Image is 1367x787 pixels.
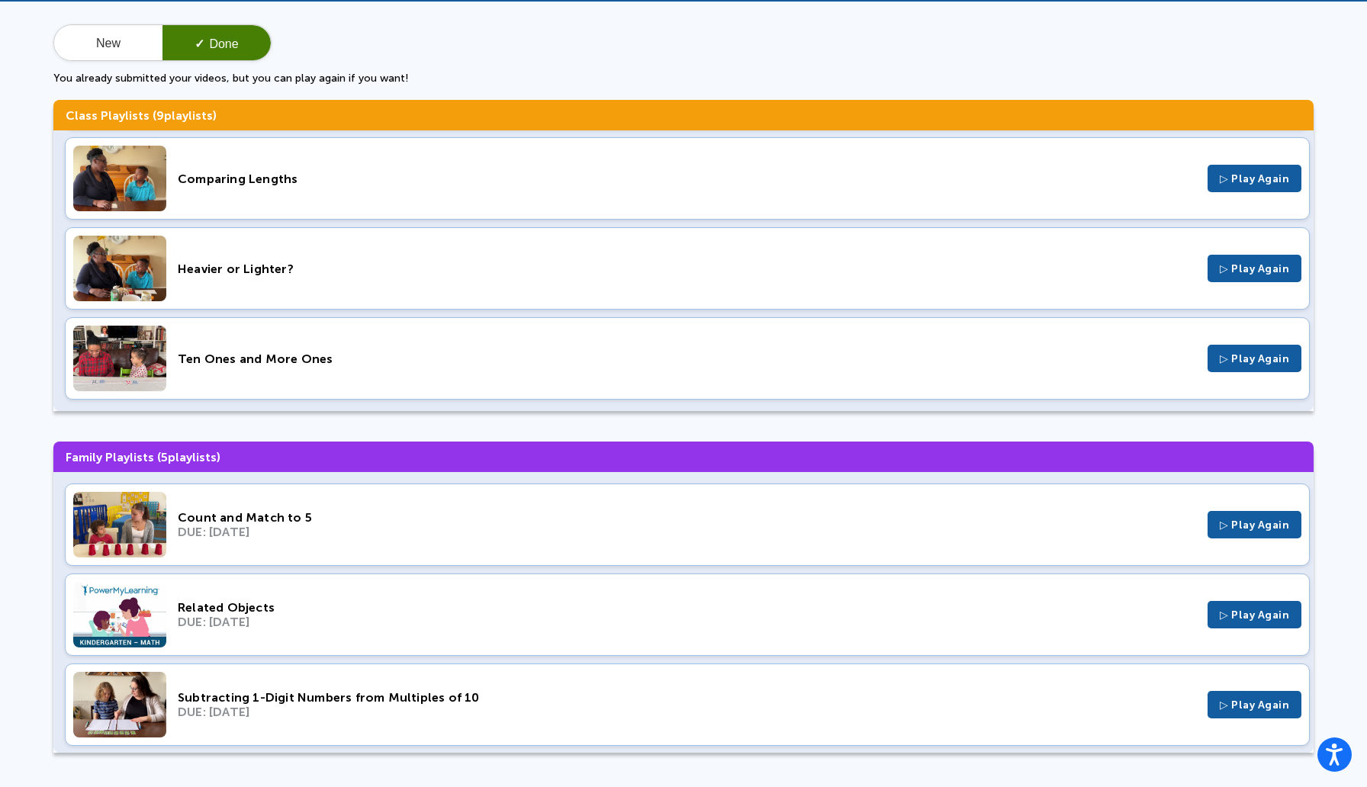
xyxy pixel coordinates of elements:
div: Comparing Lengths [178,172,1196,186]
h3: Class Playlists ( playlists) [53,100,1314,130]
button: ▷ Play Again [1208,255,1301,282]
span: ▷ Play Again [1220,262,1289,275]
span: ▷ Play Again [1220,352,1289,365]
div: DUE: [DATE] [178,525,1196,539]
button: New [54,25,162,62]
span: ▷ Play Again [1220,609,1289,622]
img: Thumbnail [73,492,166,557]
button: ▷ Play Again [1208,165,1301,192]
div: Heavier or Lighter? [178,262,1196,276]
img: Thumbnail [73,146,166,211]
button: ▷ Play Again [1208,691,1301,718]
iframe: Chat [1302,718,1356,776]
span: ✓ [195,37,204,50]
div: Subtracting 1-Digit Numbers from Multiples of 10 [178,690,1196,705]
img: Thumbnail [73,672,166,737]
button: ✓Done [162,25,271,62]
h3: Family Playlists ( playlists) [53,442,1314,472]
span: ▷ Play Again [1220,519,1289,532]
div: DUE: [DATE] [178,615,1196,629]
button: ▷ Play Again [1208,345,1301,372]
div: Ten Ones and More Ones [178,352,1196,366]
img: Thumbnail [73,582,166,647]
span: ▷ Play Again [1220,699,1289,712]
img: Thumbnail [73,326,166,391]
button: ▷ Play Again [1208,511,1301,538]
span: ▷ Play Again [1220,172,1289,185]
p: You already submitted your videos, but you can play again if you want! [53,72,1314,85]
div: Count and Match to 5 [178,510,1196,525]
button: ▷ Play Again [1208,601,1301,628]
div: Related Objects [178,600,1196,615]
img: Thumbnail [73,236,166,301]
div: DUE: [DATE] [178,705,1196,719]
span: 5 [161,450,168,464]
span: 9 [156,108,164,123]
